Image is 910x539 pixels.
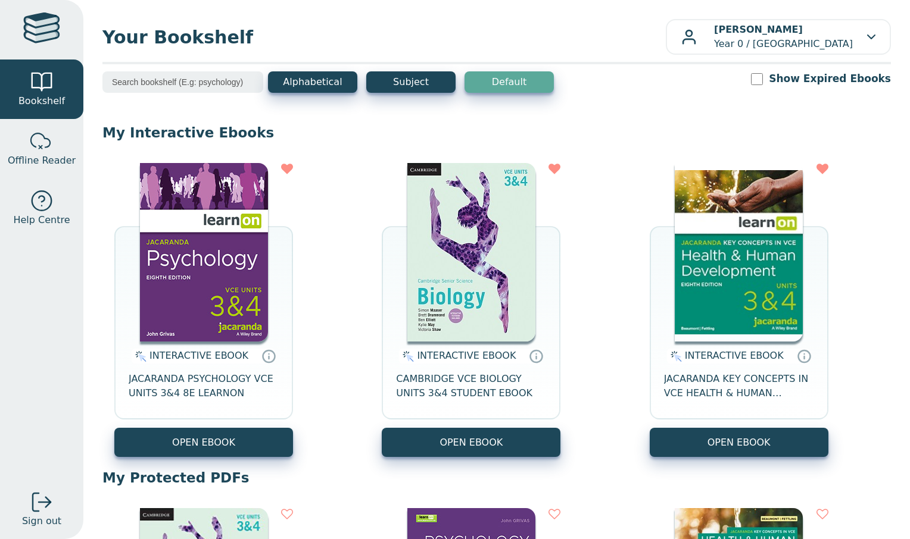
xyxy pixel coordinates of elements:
img: e003a821-2442-436b-92bb-da2395357dfc.jpg [675,163,803,341]
span: Sign out [22,514,61,528]
span: JACARANDA PSYCHOLOGY VCE UNITS 3&4 8E LEARNON [129,372,279,400]
span: Help Centre [13,213,70,227]
p: My Interactive Ebooks [102,124,891,142]
button: Alphabetical [268,71,357,93]
img: interactive.svg [399,349,414,363]
img: interactive.svg [667,349,682,363]
span: JACARANDA KEY CONCEPTS IN VCE HEALTH & HUMAN DEVELOPMENT UNITS 3&4 LEARNON EBOOK 8E [664,372,814,400]
p: Year 0 / [GEOGRAPHIC_DATA] [714,23,853,51]
img: 4bb61bf8-509a-4e9e-bd77-88deacee2c2e.jpg [140,163,268,341]
button: OPEN EBOOK [650,428,828,457]
span: INTERACTIVE EBOOK [149,350,248,361]
p: My Protected PDFs [102,469,891,487]
img: 6e390be0-4093-ea11-a992-0272d098c78b.jpg [407,163,535,341]
span: Bookshelf [18,94,65,108]
button: [PERSON_NAME]Year 0 / [GEOGRAPHIC_DATA] [666,19,891,55]
a: Interactive eBooks are accessed online via the publisher’s portal. They contain interactive resou... [529,349,543,363]
span: INTERACTIVE EBOOK [685,350,784,361]
button: Subject [366,71,456,93]
span: CAMBRIDGE VCE BIOLOGY UNITS 3&4 STUDENT EBOOK [396,372,546,400]
label: Show Expired Ebooks [769,71,891,86]
img: interactive.svg [132,349,147,363]
a: Interactive eBooks are accessed online via the publisher’s portal. They contain interactive resou... [261,349,276,363]
span: Your Bookshelf [102,24,666,51]
button: OPEN EBOOK [382,428,560,457]
a: Interactive eBooks are accessed online via the publisher’s portal. They contain interactive resou... [797,349,811,363]
button: OPEN EBOOK [114,428,293,457]
span: Offline Reader [8,153,76,168]
button: Default [465,71,554,93]
span: INTERACTIVE EBOOK [417,350,516,361]
input: Search bookshelf (E.g: psychology) [102,71,263,93]
b: [PERSON_NAME] [714,24,803,35]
